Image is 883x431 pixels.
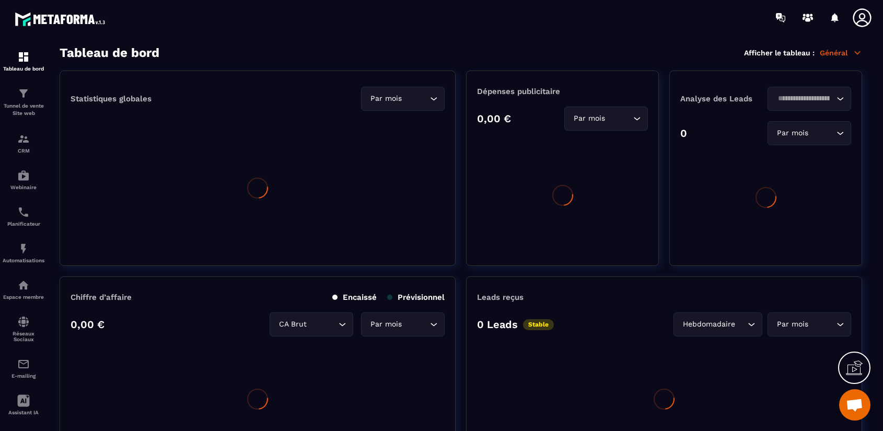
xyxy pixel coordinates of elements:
div: Search for option [361,87,445,111]
p: Dépenses publicitaire [477,87,648,96]
p: Afficher le tableau : [744,49,815,57]
div: Search for option [768,312,851,336]
p: Tunnel de vente Site web [3,102,44,117]
p: Leads reçus [477,293,524,302]
p: 0,00 € [477,112,511,125]
input: Search for option [607,113,631,124]
a: formationformationCRM [3,125,44,161]
a: automationsautomationsAutomatisations [3,235,44,271]
div: Search for option [673,312,762,336]
div: Search for option [270,312,353,336]
p: Encaissé [332,293,377,302]
input: Search for option [774,93,834,104]
a: automationsautomationsEspace membre [3,271,44,308]
div: Ouvrir le chat [839,389,870,421]
h3: Tableau de bord [60,45,159,60]
a: Assistant IA [3,387,44,423]
span: Par mois [571,113,607,124]
div: Search for option [361,312,445,336]
input: Search for option [737,319,745,330]
img: automations [17,279,30,292]
img: scheduler [17,206,30,218]
p: Statistiques globales [71,94,152,103]
p: E-mailing [3,373,44,379]
img: formation [17,51,30,63]
img: automations [17,242,30,255]
img: logo [15,9,109,29]
p: Prévisionnel [387,293,445,302]
p: Général [820,48,862,57]
a: emailemailE-mailing [3,350,44,387]
a: social-networksocial-networkRéseaux Sociaux [3,308,44,350]
input: Search for option [810,127,834,139]
span: CA Brut [276,319,309,330]
input: Search for option [404,93,427,104]
img: social-network [17,316,30,328]
p: Automatisations [3,258,44,263]
p: Chiffre d’affaire [71,293,132,302]
input: Search for option [404,319,427,330]
div: Search for option [768,87,851,111]
input: Search for option [309,319,336,330]
p: Webinaire [3,184,44,190]
p: Espace membre [3,294,44,300]
img: formation [17,87,30,100]
span: Par mois [774,127,810,139]
p: Assistant IA [3,410,44,415]
span: Par mois [774,319,810,330]
p: Planificateur [3,221,44,227]
span: Hebdomadaire [680,319,737,330]
p: Réseaux Sociaux [3,331,44,342]
span: Par mois [368,93,404,104]
p: 0,00 € [71,318,104,331]
p: Tableau de bord [3,66,44,72]
a: schedulerschedulerPlanificateur [3,198,44,235]
a: automationsautomationsWebinaire [3,161,44,198]
p: CRM [3,148,44,154]
a: formationformationTunnel de vente Site web [3,79,44,125]
img: automations [17,169,30,182]
p: 0 [680,127,687,139]
p: 0 Leads [477,318,518,331]
p: Analyse des Leads [680,94,765,103]
img: formation [17,133,30,145]
p: Stable [523,319,554,330]
span: Par mois [368,319,404,330]
img: email [17,358,30,370]
div: Search for option [768,121,851,145]
a: formationformationTableau de bord [3,43,44,79]
input: Search for option [810,319,834,330]
div: Search for option [564,107,648,131]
